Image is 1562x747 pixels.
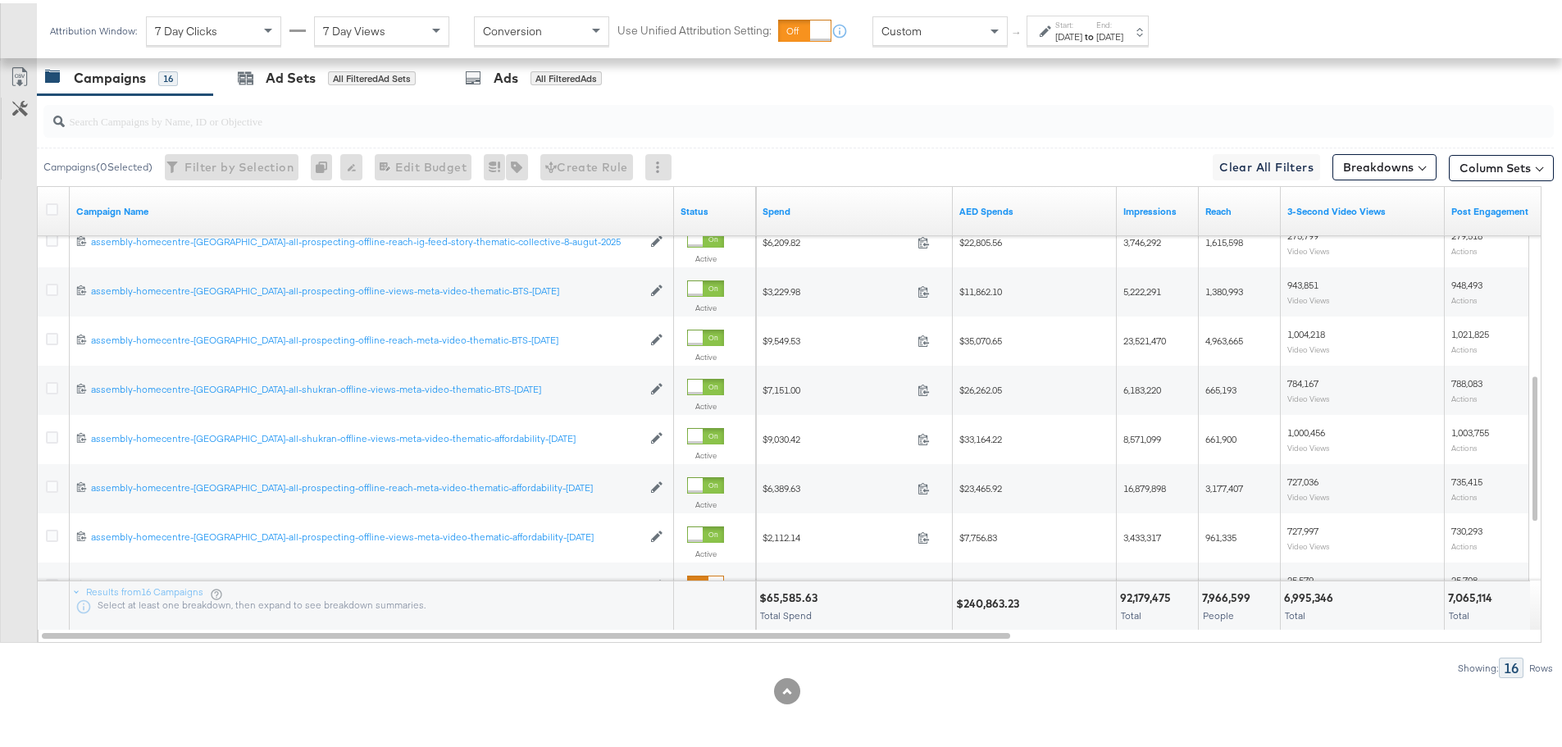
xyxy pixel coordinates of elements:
div: Campaigns ( 0 Selected) [43,157,153,171]
span: $23,465.92 [959,479,1002,491]
span: People [1203,606,1234,618]
label: Start: [1055,16,1082,27]
span: $22,805.56 [959,233,1002,245]
div: assembly-homecentre-[GEOGRAPHIC_DATA]-all-prospecting-offline-views-meta-video-thematic-BTS-[DATE] [91,281,642,294]
div: assembly-homecentre-[GEOGRAPHIC_DATA]-all-prospecting-offline-reach-meta-video-thematic-affordabi... [91,478,642,491]
div: assembly-homecentre-[GEOGRAPHIC_DATA]-all-prospecting-offline-reach-ig-feed-story-thematic-collec... [91,232,642,245]
a: The total amount spent to date. [763,202,946,215]
span: 1,380,993 [1205,282,1243,294]
span: 661,900 [1205,430,1236,442]
a: assembly-homecentre-[GEOGRAPHIC_DATA]-all-prospecting-offline-reach-meta-video-thematic-BTS-[DATE] [91,330,642,344]
label: Active [687,398,724,408]
span: 788,083 [1451,374,1482,386]
span: 1,003,755 [1451,423,1489,435]
label: Active [687,250,724,261]
strong: to [1082,27,1096,39]
span: 25,579 [1287,571,1314,583]
span: 730,293 [1451,522,1482,534]
div: 92,179,475 [1120,587,1176,603]
span: Total Spend [760,606,812,618]
sub: Video Views [1287,538,1330,548]
sub: Video Views [1287,243,1330,253]
span: $2,112.14 [763,528,911,540]
a: assembly-homecentre-[GEOGRAPHIC_DATA]-all-prospecting-offline-reach-ig-feed-story-thematic-collec... [91,232,642,246]
a: The number of times your video was viewed for 3 seconds or more. [1287,202,1438,215]
span: $9,030.42 [763,430,911,442]
a: Shows the current state of your Ad Campaign. [681,202,749,215]
input: Search Campaigns by Name, ID or Objective [65,95,1415,127]
span: Custom [881,20,922,35]
div: $240,863.23 [956,593,1024,608]
label: Active [687,447,724,458]
div: All Filtered Ads [531,68,602,83]
button: Breakdowns [1332,151,1437,177]
span: ↑ [1009,28,1025,34]
span: $35,070.65 [959,331,1002,344]
span: $11,862.10 [959,282,1002,294]
button: Column Sets [1449,152,1554,178]
span: $6,389.63 [763,479,911,491]
span: 943,851 [1287,276,1318,288]
a: 3.6725 [959,202,1110,215]
div: Campaigns [74,66,146,84]
sub: Video Views [1287,341,1330,351]
span: 1,000,456 [1287,423,1325,435]
div: 6,995,346 [1284,587,1338,603]
span: 665,193 [1205,380,1236,393]
span: 3,433,317 [1123,528,1161,540]
span: 4,963,665 [1205,331,1243,344]
span: 23,521,470 [1123,331,1166,344]
div: 7,065,114 [1448,587,1497,603]
sub: Video Views [1287,390,1330,400]
div: All Filtered Ad Sets [328,68,416,83]
a: The number of times your ad was served. On mobile apps an ad is counted as served the first time ... [1123,202,1192,215]
span: 735,415 [1451,472,1482,485]
span: Clear All Filters [1219,154,1314,175]
span: 961,335 [1205,528,1236,540]
div: Ads [494,66,518,84]
span: 7 Day Clicks [155,20,217,35]
a: The number of people your ad was served to. [1205,202,1274,215]
span: Total [1121,606,1141,618]
span: 5,222,291 [1123,282,1161,294]
sub: Video Views [1287,292,1330,302]
sub: Actions [1451,243,1478,253]
label: Active [687,348,724,359]
sub: Actions [1451,489,1478,499]
span: 6,183,220 [1123,380,1161,393]
span: 727,036 [1287,472,1318,485]
div: [DATE] [1055,27,1082,40]
label: Active [687,496,724,507]
div: assembly-homecentre-[GEOGRAPHIC_DATA]-all-shukran-offline-views-meta-video-thematic-affordability... [91,429,642,442]
div: 7,966,599 [1202,587,1255,603]
sub: Video Views [1287,489,1330,499]
sub: Actions [1451,538,1478,548]
span: Conversion [483,20,542,35]
label: Use Unified Attribution Setting: [617,20,772,35]
a: Your campaign name. [76,202,667,215]
sub: Video Views [1287,440,1330,449]
span: $7,151.00 [763,380,911,393]
span: 25,708 [1451,571,1478,583]
button: Clear All Filters [1213,151,1320,177]
span: 3,177,407 [1205,479,1243,491]
div: assembly-homecentre-[GEOGRAPHIC_DATA]-all-shukran-offline-views-meta-video-thematic-BTS-[DATE] [91,380,642,393]
span: $9,549.53 [763,331,911,344]
label: Active [687,299,724,310]
div: Attribution Window: [49,22,138,34]
span: 1,615,598 [1205,233,1243,245]
span: $7,756.83 [959,528,997,540]
span: $33,164.22 [959,430,1002,442]
sub: Actions [1451,341,1478,351]
div: 16 [158,68,178,83]
span: $6,209.82 [763,233,911,245]
span: 948,493 [1451,276,1482,288]
div: assembly-homecentre-[GEOGRAPHIC_DATA]-all-prospecting-offline-views-meta-video-thematic-affordabi... [91,527,642,540]
a: assembly-homecentre-[GEOGRAPHIC_DATA]-all-prospecting-offline-views-meta-video-thematic-BTS-[DATE] [91,281,642,295]
span: 8,571,099 [1123,430,1161,442]
label: End: [1096,16,1123,27]
div: $65,585.63 [759,587,822,603]
span: 727,997 [1287,522,1318,534]
span: 16,879,898 [1123,479,1166,491]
